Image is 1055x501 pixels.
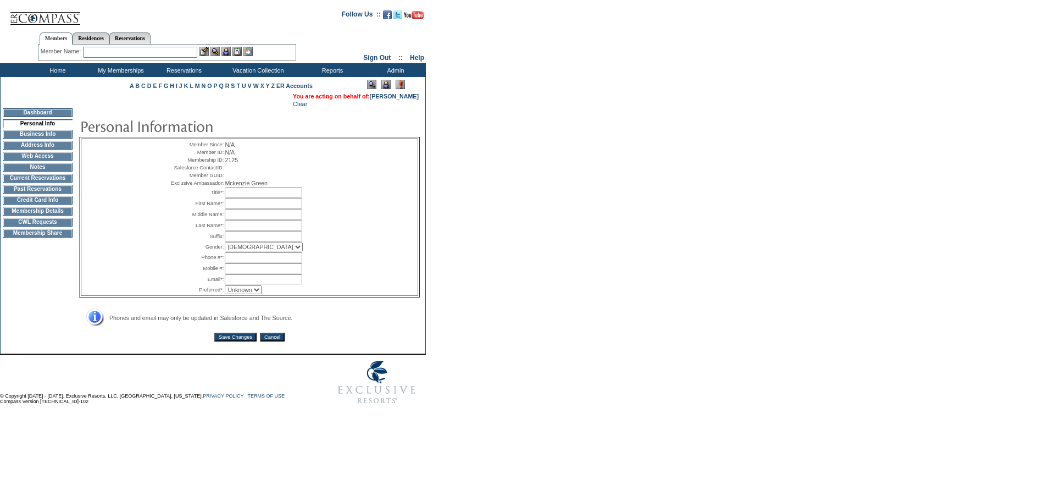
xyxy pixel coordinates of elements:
span: N/A [225,149,235,156]
img: Log Concern/Member Elevation [396,80,405,89]
td: First Name*: [168,199,224,208]
td: Reservations [151,63,214,77]
td: Phone #*: [168,252,224,262]
a: M [195,82,200,89]
td: Email*: [168,274,224,284]
td: Membership ID: [168,157,224,163]
td: Reports [299,63,363,77]
img: pgTtlPersonalInfo.gif [80,115,299,137]
span: Mckenzie Green [225,180,268,186]
td: Follow Us :: [342,9,381,23]
img: Impersonate [221,47,231,56]
span: N/A [225,141,235,148]
img: Impersonate [381,80,391,89]
td: Mobile #: [168,263,224,273]
a: X [260,82,264,89]
a: Follow us on Twitter [393,14,402,20]
img: Exclusive Resorts [327,355,426,410]
td: Title*: [168,188,224,197]
a: TERMS OF USE [248,393,285,399]
a: R [225,82,230,89]
a: Clear [293,101,307,107]
td: Salesforce ContactID: [168,164,224,171]
a: ER Accounts [276,82,313,89]
a: K [184,82,188,89]
a: U [242,82,246,89]
a: J [179,82,182,89]
a: L [190,82,193,89]
td: Last Name*: [168,221,224,230]
td: Exclusive Ambassador: [168,180,224,186]
img: b_calculator.gif [243,47,253,56]
a: Help [410,54,424,62]
a: P [213,82,217,89]
td: Middle Name: [168,210,224,219]
img: View [210,47,220,56]
a: V [248,82,252,89]
img: Subscribe to our YouTube Channel [404,11,424,19]
span: Phones and email may only be updated in Salesforce and The Source. [109,315,292,321]
span: 2125 [225,157,238,163]
a: Members [40,32,73,45]
a: C [141,82,146,89]
a: Residences [73,32,109,44]
td: Member GUID: [168,172,224,179]
a: D [147,82,152,89]
a: Sign Out [363,54,391,62]
span: :: [398,54,403,62]
td: Credit Card Info [3,196,73,205]
td: Membership Details [3,207,73,216]
div: Member Name: [41,47,83,56]
a: Q [219,82,223,89]
td: Business Info [3,130,73,139]
td: Vacation Collection [214,63,299,77]
td: Personal Info [3,119,73,128]
img: Follow us on Twitter [393,10,402,19]
td: Past Reservations [3,185,73,194]
a: B [135,82,140,89]
td: Admin [363,63,426,77]
img: b_edit.gif [199,47,209,56]
td: Suffix: [168,232,224,241]
td: Web Access [3,152,73,161]
td: Home [25,63,88,77]
a: O [207,82,212,89]
input: Cancel [260,333,285,342]
td: Current Reservations [3,174,73,183]
a: W [253,82,259,89]
a: PRIVACY POLICY [203,393,243,399]
img: View Mode [367,80,376,89]
span: You are acting on behalf of: [293,93,419,100]
a: S [231,82,235,89]
a: Become our fan on Facebook [383,14,392,20]
a: F [158,82,162,89]
td: Address Info [3,141,73,150]
td: Preferred*: [168,285,224,294]
td: Gender: [168,243,224,251]
a: Reservations [109,32,151,44]
td: CWL Requests [3,218,73,227]
a: H [170,82,174,89]
a: Y [266,82,270,89]
a: Z [271,82,275,89]
td: Dashboard [3,108,73,117]
a: E [153,82,157,89]
a: G [164,82,168,89]
td: Membership Share [3,229,73,238]
a: [PERSON_NAME] [370,93,419,100]
a: N [202,82,206,89]
img: Compass Home [9,3,81,25]
img: Become our fan on Facebook [383,10,392,19]
a: Subscribe to our YouTube Channel [404,14,424,20]
td: Member ID: [168,149,224,156]
a: I [176,82,177,89]
a: A [130,82,134,89]
td: Notes [3,163,73,172]
td: My Memberships [88,63,151,77]
img: Address Info [79,309,104,327]
input: Save Changes [214,333,257,342]
a: T [236,82,240,89]
td: Member Since: [168,141,224,148]
img: Reservations [232,47,242,56]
